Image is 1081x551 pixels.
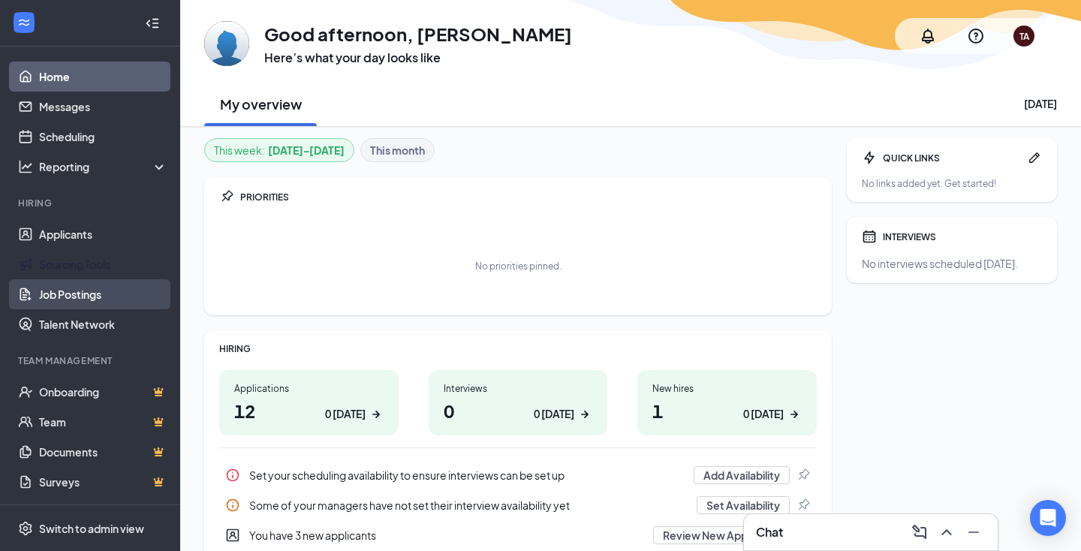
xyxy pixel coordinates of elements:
div: No links added yet. Get started! [862,177,1042,190]
div: HIRING [219,342,817,355]
div: You have 3 new applicants [219,520,817,550]
svg: Minimize [965,523,983,541]
a: InfoSet your scheduling availability to ensure interviews can be set upAdd AvailabilityPin [219,460,817,490]
svg: Notifications [919,27,937,45]
div: Reporting [39,159,168,174]
a: InfoSome of your managers have not set their interview availability yetSet AvailabilityPin [219,490,817,520]
div: Set your scheduling availability to ensure interviews can be set up [249,468,685,483]
a: Sourcing Tools [39,249,167,279]
h1: 0 [444,398,593,423]
div: Switch to admin view [39,521,144,536]
button: Review New Applicants [653,526,790,544]
svg: ComposeMessage [911,523,929,541]
svg: ArrowRight [577,407,592,422]
h2: My overview [220,95,302,113]
svg: Pin [796,498,811,513]
svg: Settings [18,521,33,536]
div: 0 [DATE] [743,406,784,422]
svg: Collapse [145,16,160,31]
svg: Pin [796,468,811,483]
button: ChevronUp [935,520,959,544]
svg: UserEntity [225,528,240,543]
div: Applications [234,382,384,395]
a: Messages [39,92,167,122]
div: Some of your managers have not set their interview availability yet [219,490,817,520]
svg: Pen [1027,150,1042,165]
div: 0 [DATE] [325,406,366,422]
a: Applicants [39,219,167,249]
a: New hires10 [DATE]ArrowRight [637,370,817,435]
svg: Analysis [18,159,33,174]
a: UserEntityYou have 3 new applicantsReview New ApplicantsPin [219,520,817,550]
a: DocumentsCrown [39,437,167,467]
div: Set your scheduling availability to ensure interviews can be set up [219,460,817,490]
div: Some of your managers have not set their interview availability yet [249,498,688,513]
a: Job Postings [39,279,167,309]
div: Interviews [444,382,593,395]
a: TeamCrown [39,407,167,437]
svg: QuestionInfo [967,27,985,45]
div: TA [1019,30,1029,43]
div: INTERVIEWS [883,230,1042,243]
div: [DATE] [1024,96,1057,111]
button: Minimize [962,520,986,544]
svg: Bolt [862,150,877,165]
a: OnboardingCrown [39,377,167,407]
button: Add Availability [694,466,790,484]
h3: Here’s what your day looks like [264,50,572,66]
img: Trisha Ang [204,21,249,66]
div: Hiring [18,197,164,209]
svg: Calendar [862,229,877,244]
div: QUICK LINKS [883,152,1021,164]
a: Interviews00 [DATE]ArrowRight [429,370,608,435]
a: Talent Network [39,309,167,339]
div: You have 3 new applicants [249,528,644,543]
a: Home [39,62,167,92]
div: PRIORITIES [240,191,817,203]
div: 0 [DATE] [534,406,574,422]
h1: 1 [652,398,802,423]
svg: Info [225,468,240,483]
a: SurveysCrown [39,467,167,497]
a: Applications120 [DATE]ArrowRight [219,370,399,435]
button: ComposeMessage [908,520,932,544]
div: No priorities pinned. [475,260,562,272]
svg: Info [225,498,240,513]
a: Scheduling [39,122,167,152]
svg: Pin [219,189,234,204]
div: This week : [214,142,345,158]
svg: ArrowRight [787,407,802,422]
div: No interviews scheduled [DATE]. [862,256,1042,271]
b: This month [370,142,425,158]
b: [DATE] - [DATE] [268,142,345,158]
div: Team Management [18,354,164,367]
h3: Chat [756,524,783,540]
h1: 12 [234,398,384,423]
div: Open Intercom Messenger [1030,500,1066,536]
button: Set Availability [697,496,790,514]
svg: WorkstreamLogo [17,15,32,30]
svg: ArrowRight [369,407,384,422]
svg: ChevronUp [938,523,956,541]
h1: Good afternoon, [PERSON_NAME] [264,21,572,47]
div: New hires [652,382,802,395]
